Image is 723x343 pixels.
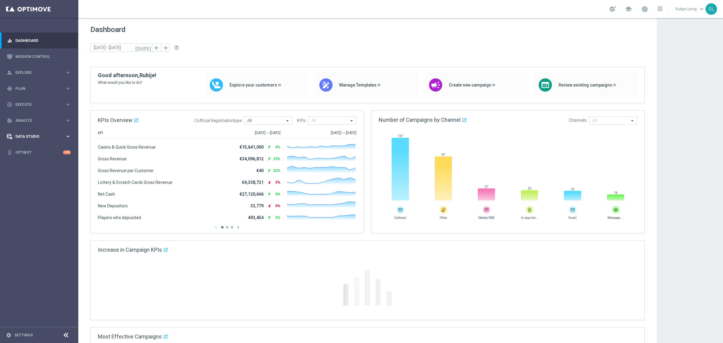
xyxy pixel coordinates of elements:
[65,102,71,107] i: keyboard_arrow_right
[65,70,71,75] i: keyboard_arrow_right
[7,86,71,91] button: gps_fixed Plan keyboard_arrow_right
[15,135,65,138] span: Data Studio
[14,333,33,337] a: Settings
[7,70,65,75] div: Explore
[6,332,11,338] i: settings
[63,150,71,154] div: +10
[706,3,717,15] div: RL
[7,118,65,123] div: Analyze
[675,5,706,14] a: Rubije Lamajkeyboard_arrow_down
[7,134,65,139] div: Data Studio
[15,49,71,65] a: Mission Control
[15,144,63,160] a: Optibot
[698,6,705,12] span: keyboard_arrow_down
[7,102,65,107] div: Execute
[65,118,71,123] i: keyboard_arrow_right
[7,150,12,155] i: lightbulb
[15,103,65,106] span: Execute
[7,38,71,43] button: equalizer Dashboard
[7,70,71,75] button: person_search Explore keyboard_arrow_right
[7,144,71,160] div: Optibot
[7,86,65,91] div: Plan
[7,54,71,59] button: Mission Control
[625,6,632,12] span: school
[65,86,71,91] i: keyboard_arrow_right
[7,150,71,155] button: lightbulb Optibot +10
[15,119,65,122] span: Analyze
[7,118,71,123] button: track_changes Analyze keyboard_arrow_right
[7,49,71,65] div: Mission Control
[7,118,12,123] i: track_changes
[7,102,71,107] button: play_circle_outline Execute keyboard_arrow_right
[7,38,12,43] i: equalizer
[15,71,65,74] span: Explore
[7,102,12,107] i: play_circle_outline
[15,33,71,49] a: Dashboard
[7,70,12,75] i: person_search
[7,33,71,49] div: Dashboard
[65,134,71,139] i: keyboard_arrow_right
[7,134,71,139] button: Data Studio keyboard_arrow_right
[15,87,65,90] span: Plan
[7,86,12,91] i: gps_fixed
